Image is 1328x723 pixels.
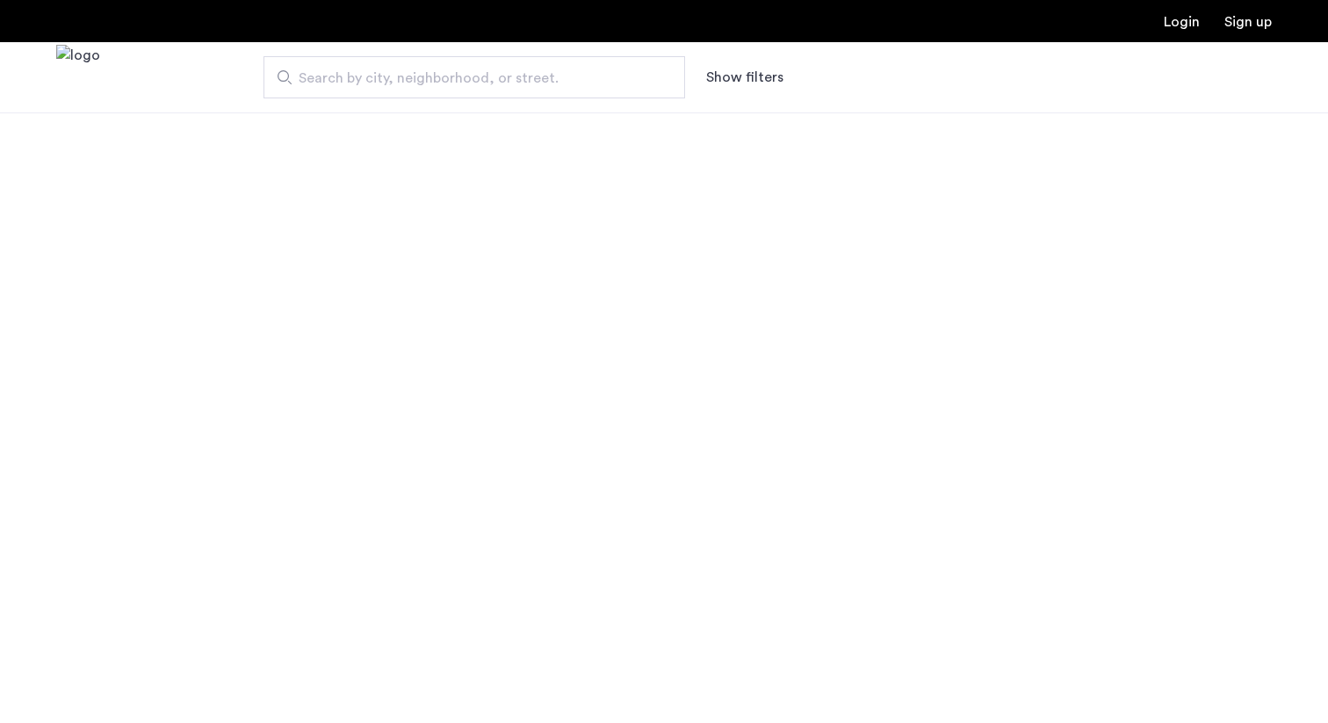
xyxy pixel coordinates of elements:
[1164,15,1200,29] a: Login
[1224,15,1272,29] a: Registration
[299,68,636,89] span: Search by city, neighborhood, or street.
[56,45,100,111] img: logo
[706,67,783,88] button: Show or hide filters
[263,56,685,98] input: Apartment Search
[56,45,100,111] a: Cazamio Logo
